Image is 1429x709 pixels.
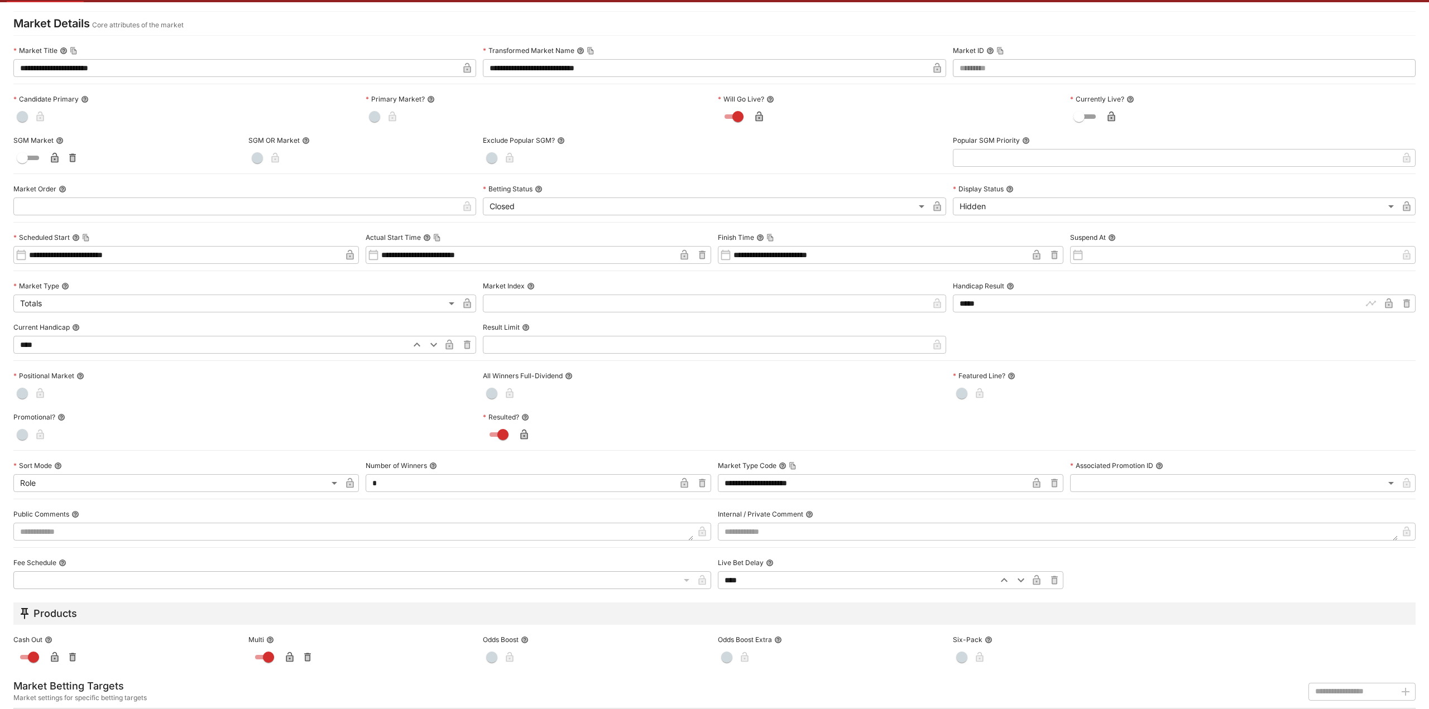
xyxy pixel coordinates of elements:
button: Currently Live? [1126,95,1134,103]
p: SGM OR Market [248,136,300,145]
button: Odds Boost Extra [774,636,782,644]
button: Copy To Clipboard [70,47,78,55]
h4: Market Details [13,16,90,31]
p: Finish Time [718,233,754,242]
button: Primary Market? [427,95,435,103]
button: Market TitleCopy To Clipboard [60,47,68,55]
p: Positional Market [13,371,74,380]
button: Will Go Live? [766,95,774,103]
button: Candidate Primary [81,95,89,103]
button: Transformed Market NameCopy To Clipboard [577,47,584,55]
p: Odds Boost [483,635,519,644]
p: Associated Promotion ID [1070,461,1153,470]
p: Sort Mode [13,461,52,470]
button: Copy To Clipboard [82,234,90,242]
button: Popular SGM Priority [1022,137,1030,144]
p: Multi [248,635,264,644]
p: Live Bet Delay [718,558,764,567]
p: Scheduled Start [13,233,70,242]
p: Featured Line? [953,371,1005,380]
button: SGM Market [56,137,64,144]
button: Six-Pack [985,636,992,644]
p: Promotional? [13,412,55,422]
p: Internal / Private Comment [718,509,803,519]
p: Market Order [13,184,56,194]
p: Core attributes of the market [92,20,184,31]
p: Fee Schedule [13,558,56,567]
div: Hidden [953,197,1398,215]
p: Will Go Live? [718,94,764,104]
button: Copy To Clipboard [996,47,1004,55]
button: Display Status [1006,185,1014,193]
p: Market Type Code [718,461,776,470]
button: Scheduled StartCopy To Clipboard [72,234,80,242]
button: Result Limit [522,324,530,331]
h5: Products [33,607,77,620]
p: Market ID [953,46,984,55]
button: Cash Out [45,636,52,644]
p: Result Limit [483,322,520,332]
button: Market Type CodeCopy To Clipboard [779,462,787,470]
button: Finish TimeCopy To Clipboard [756,234,764,242]
p: Current Handicap [13,322,70,332]
div: Closed [483,197,928,215]
p: Primary Market? [366,94,425,104]
p: Handicap Result [953,281,1004,291]
button: SGM OR Market [302,137,310,144]
h5: Market Betting Targets [13,679,147,692]
button: Handicap Result [1006,282,1014,290]
button: Odds Boost [521,636,529,644]
button: Suspend At [1108,234,1116,242]
button: Internal / Private Comment [805,510,813,518]
button: Live Bet Delay [766,559,774,567]
button: Market IDCopy To Clipboard [986,47,994,55]
button: Betting Status [535,185,543,193]
button: Copy To Clipboard [789,462,797,470]
p: Candidate Primary [13,94,79,104]
p: Number of Winners [366,461,427,470]
button: Featured Line? [1008,372,1015,380]
button: Fee Schedule [59,559,66,567]
p: Betting Status [483,184,533,194]
p: Six-Pack [953,635,982,644]
button: Associated Promotion ID [1155,462,1163,470]
p: Actual Start Time [366,233,421,242]
button: All Winners Full-Dividend [565,372,573,380]
button: Market Index [527,282,535,290]
p: All Winners Full-Dividend [483,371,563,380]
div: Totals [13,295,458,312]
button: Multi [266,636,274,644]
button: Current Handicap [72,324,80,331]
div: Role [13,474,341,492]
p: Public Comments [13,509,69,519]
button: Actual Start TimeCopy To Clipboard [423,234,431,242]
button: Positional Market [76,372,84,380]
p: Odds Boost Extra [718,635,772,644]
button: Market Type [61,282,69,290]
button: Copy To Clipboard [433,234,441,242]
p: Display Status [953,184,1004,194]
button: Sort Mode [54,462,62,470]
p: Exclude Popular SGM? [483,136,555,145]
p: Currently Live? [1070,94,1124,104]
button: Copy To Clipboard [766,234,774,242]
button: Public Comments [71,510,79,518]
p: Suspend At [1070,233,1106,242]
p: SGM Market [13,136,54,145]
button: Exclude Popular SGM? [557,137,565,144]
p: Cash Out [13,635,42,644]
p: Transformed Market Name [483,46,574,55]
button: Resulted? [521,413,529,421]
p: Resulted? [483,412,519,422]
button: Market Order [59,185,66,193]
button: Number of Winners [429,462,437,470]
p: Market Title [13,46,57,55]
p: Market Index [483,281,525,291]
p: Popular SGM Priority [953,136,1020,145]
button: Copy To Clipboard [587,47,594,55]
p: Market Type [13,281,59,291]
button: Promotional? [57,413,65,421]
span: Market settings for specific betting targets [13,692,147,703]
